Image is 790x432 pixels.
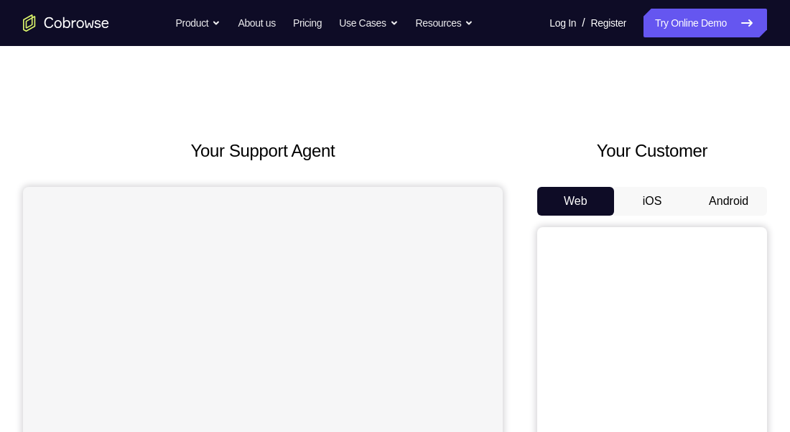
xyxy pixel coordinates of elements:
h2: Your Customer [537,138,767,164]
a: Go to the home page [23,14,109,32]
span: / [582,14,585,32]
button: Resources [416,9,474,37]
button: Use Cases [339,9,398,37]
button: Web [537,187,614,216]
a: About us [238,9,275,37]
a: Log In [549,9,576,37]
a: Pricing [293,9,322,37]
button: iOS [614,187,691,216]
button: Product [176,9,221,37]
h2: Your Support Agent [23,138,503,164]
a: Try Online Demo [643,9,767,37]
button: Android [690,187,767,216]
a: Register [591,9,626,37]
